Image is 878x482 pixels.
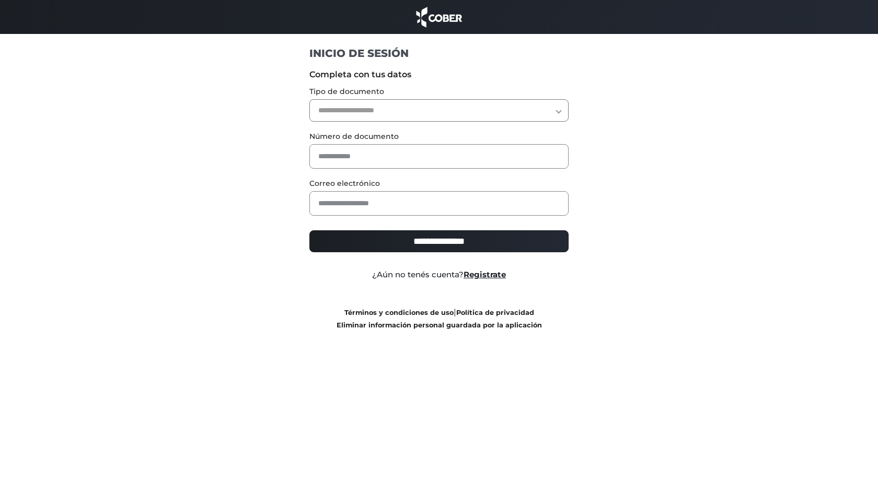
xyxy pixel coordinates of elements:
a: Términos y condiciones de uso [344,309,454,316]
a: Registrate [464,269,506,279]
label: Número de documento [309,131,569,142]
div: | [302,306,577,331]
a: Política de privacidad [456,309,534,316]
h1: INICIO DE SESIÓN [309,46,569,60]
label: Tipo de documento [309,86,569,97]
div: ¿Aún no tenés cuenta? [302,269,577,281]
label: Completa con tus datos [309,68,569,81]
a: Eliminar información personal guardada por la aplicación [337,321,542,329]
img: cober_marca.png [413,5,465,29]
label: Correo electrónico [309,178,569,189]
